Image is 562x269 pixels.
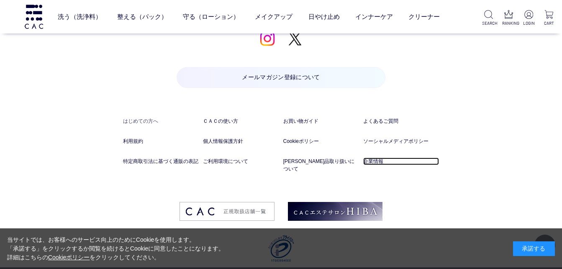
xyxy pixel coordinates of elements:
a: 企業情報 [363,158,439,165]
a: お買い物ガイド [283,117,359,125]
a: Cookieポリシー [48,254,90,261]
a: 洗う（洗浄料） [58,5,102,28]
a: 特定商取引法に基づく通販の表記 [123,158,199,165]
a: 守る（ローション） [183,5,239,28]
a: メールマガジン登録について [177,67,385,88]
a: [PERSON_NAME]品取り扱いについて [283,158,359,173]
a: クリーナー [408,5,440,28]
a: ＣＡＣの使い方 [203,117,279,125]
a: はじめての方へ [123,117,199,125]
a: LOGIN [522,10,535,26]
a: Cookieポリシー [283,137,359,145]
a: SEARCH [482,10,495,26]
a: 個人情報保護方針 [203,137,279,145]
a: 整える（パック） [117,5,167,28]
p: LOGIN [522,20,535,26]
img: footer_image02.png [288,202,383,221]
p: SEARCH [482,20,495,26]
a: よくあるご質問 [363,117,439,125]
a: 日やけ止め [308,5,340,28]
a: インナーケア [355,5,393,28]
a: ソーシャルメディアポリシー [363,137,439,145]
a: RANKING [502,10,515,26]
a: 利用規約 [123,137,199,145]
div: 承諾する [513,241,555,256]
a: ご利用環境について [203,158,279,165]
img: logo [23,5,44,28]
p: CART [542,20,555,26]
div: 当サイトでは、お客様へのサービス向上のためにCookieを使用します。 「承諾する」をクリックするか閲覧を続けるとCookieに同意したことになります。 詳細はこちらの をクリックしてください。 [7,235,225,262]
img: footer_image03.png [180,202,275,221]
p: RANKING [502,20,515,26]
a: CART [542,10,555,26]
a: メイクアップ [255,5,293,28]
